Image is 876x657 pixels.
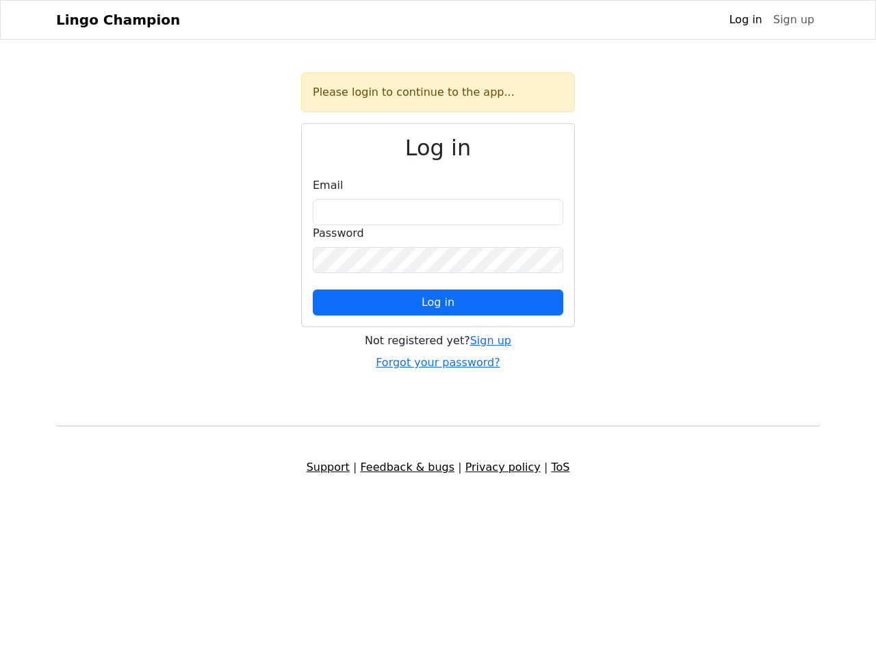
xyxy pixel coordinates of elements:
label: Email [313,177,343,194]
a: ToS [551,461,569,474]
a: Lingo Champion [56,6,180,34]
a: Log in [723,6,767,34]
button: Log in [313,289,563,315]
a: Forgot your password? [376,356,500,369]
a: Sign up [470,334,511,347]
a: Feedback & bugs [360,461,454,474]
h2: Log in [313,135,563,161]
a: Sign up [768,6,820,34]
a: Privacy policy [465,461,541,474]
a: Support [307,461,350,474]
label: Password [313,225,364,242]
span: Log in [422,296,454,309]
div: Not registered yet? [301,333,575,349]
div: Please login to continue to the app... [301,73,575,112]
div: | | | [48,459,828,476]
